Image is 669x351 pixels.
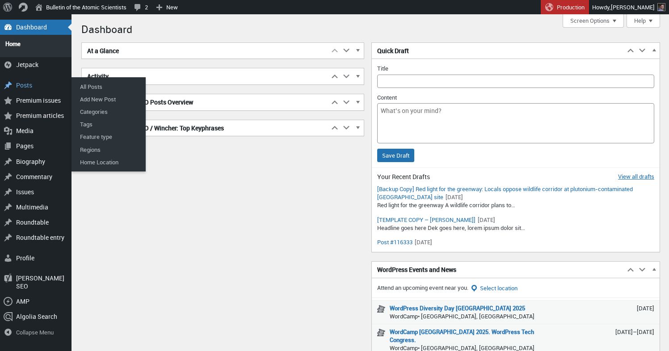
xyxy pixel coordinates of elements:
span: Quick Draft [377,46,409,55]
p: Red light for the greenway A wildlife corridor plans to… [377,201,654,210]
a: Add New Post [74,93,145,105]
h1: Dashboard [81,19,660,38]
a: Edit “[TEMPLATE COPY – FRANÇOIS]” [377,216,475,224]
h2: WordPress Events and News [372,262,625,278]
h2: [PERSON_NAME] SEO Posts Overview [82,94,329,110]
span: [GEOGRAPHIC_DATA], [GEOGRAPHIC_DATA] [421,312,534,320]
label: Title [377,64,388,72]
div: WordCamp [390,304,534,320]
h2: [PERSON_NAME] SEO / Wincher: Top Keyphrases [82,120,329,136]
span: [PERSON_NAME] [611,3,655,11]
a: Edit “[Backup Copy] Red light for the greenway: Locals oppose wildlife corridor at plutonium-cont... [377,185,633,201]
a: WordPress Diversity Day [GEOGRAPHIC_DATA] 2025 [390,304,534,312]
span: [DATE] [637,304,654,312]
h2: Activity [82,68,329,84]
time: [DATE] [446,193,463,201]
time: [DATE] [478,216,495,224]
p: Headline goes here Dek goes here, lorem ipsum dolor sit… [377,224,654,233]
span: [DATE]–[DATE] [615,328,654,336]
span: Select location [480,284,518,292]
button: Select location [470,284,518,293]
a: All Posts [74,80,145,93]
time: [DATE] [415,238,432,246]
button: Help [627,14,660,28]
h2: At a Glance [82,43,329,59]
a: Edit “Post #116333” [377,238,412,246]
input: Save Draft [377,149,414,162]
button: Screen Options [563,14,624,28]
a: View all drafts [618,172,654,180]
label: Content [377,93,397,101]
a: WordCamp [GEOGRAPHIC_DATA] 2025. WordPress Tech Congress. [390,328,541,344]
a: Categories [74,105,145,118]
a: Regions [74,143,145,156]
span: Attend an upcoming event near you. [377,284,468,292]
h2: Your Recent Drafts [377,172,654,181]
a: Tags [74,118,145,130]
a: Feature type [74,130,145,143]
a: Home Location [74,156,145,168]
